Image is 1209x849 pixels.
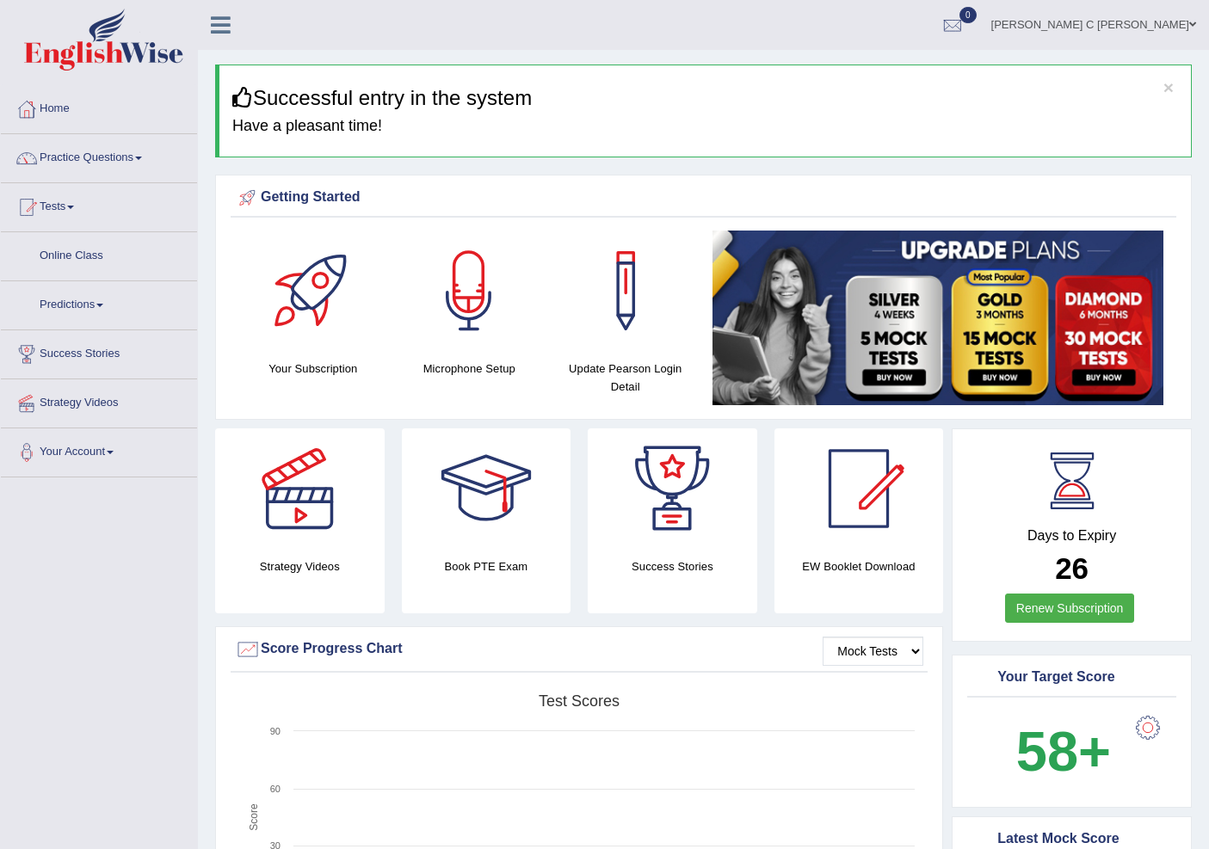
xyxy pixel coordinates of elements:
tspan: Score [248,803,260,831]
text: 60 [270,784,281,794]
h4: Update Pearson Login Detail [556,360,695,396]
b: 26 [1055,551,1089,585]
a: Predictions [1,281,197,324]
button: × [1163,78,1174,96]
tspan: Test scores [539,692,620,710]
h4: Your Subscription [244,360,383,378]
h4: Strategy Videos [215,557,385,575]
h4: Book PTE Exam [402,557,571,575]
div: Your Target Score [972,665,1172,691]
a: Practice Questions [1,134,197,177]
a: Online Class [1,232,197,275]
h4: Days to Expiry [972,528,1172,544]
a: Home [1,85,197,128]
h3: Successful entry in the system [232,87,1178,109]
h4: Microphone Setup [400,360,540,378]
div: Score Progress Chart [235,637,923,662]
img: small5.jpg [712,231,1164,405]
div: Getting Started [235,185,1172,211]
a: Strategy Videos [1,379,197,422]
b: 58+ [1016,720,1111,783]
a: Renew Subscription [1005,594,1135,623]
a: Success Stories [1,330,197,373]
span: 0 [959,7,977,23]
h4: EW Booklet Download [774,557,944,575]
a: Your Account [1,428,197,471]
a: Tests [1,183,197,226]
h4: Have a pleasant time! [232,118,1178,135]
text: 90 [270,726,281,736]
h4: Success Stories [588,557,757,575]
